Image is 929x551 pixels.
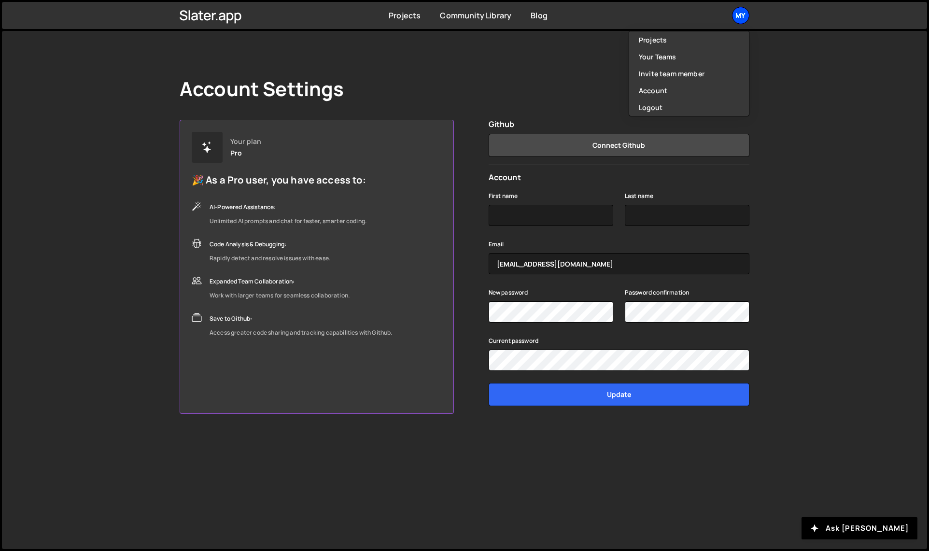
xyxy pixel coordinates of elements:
div: Rapidly detect and resolve issues with ease. [210,253,330,264]
div: Save to Github: [210,313,393,325]
button: Ask [PERSON_NAME] [802,517,917,539]
h2: Github [489,120,749,129]
div: Code Analysis & Debugging: [210,239,330,250]
label: First name [489,191,518,201]
div: Pro [230,149,242,157]
div: Access greater code sharing and tracking capabilities with Github. [210,327,393,339]
label: Email [489,240,504,249]
h1: Account Settings [180,77,344,100]
a: Blog [531,10,548,21]
div: Work with larger teams for seamless collaboration. [210,290,350,301]
h5: 🎉 As a Pro user, you have access to: [192,174,393,186]
a: Projects [389,10,421,21]
button: Logout [629,99,749,116]
input: Update [489,383,749,406]
label: Current password [489,336,539,346]
label: New password [489,288,528,297]
a: Invite team member [629,65,749,82]
label: Password confirmation [625,288,689,297]
div: Expanded Team Collaboration: [210,276,350,287]
div: Your plan [230,138,261,145]
a: Projects [629,31,749,48]
div: Unlimited AI prompts and chat for faster, smarter coding. [210,215,366,227]
h2: Account [489,173,749,182]
a: My [732,7,749,24]
a: Your Teams [629,48,749,65]
a: Account [629,82,749,99]
button: Connect Github [489,134,749,157]
a: Community Library [440,10,511,21]
label: Last name [625,191,653,201]
div: AI-Powered Assistance: [210,201,366,213]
